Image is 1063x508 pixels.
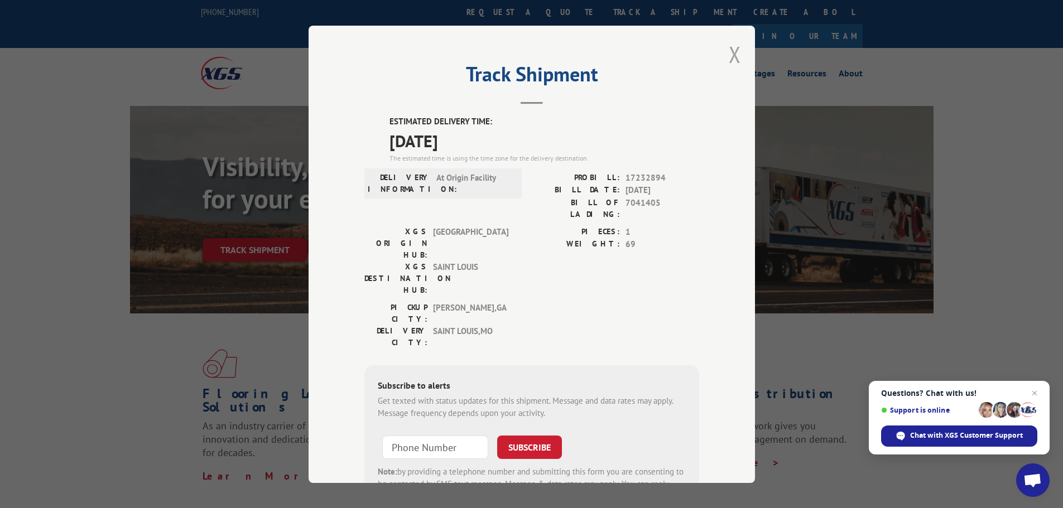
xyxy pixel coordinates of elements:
label: PROBILL: [532,171,620,184]
span: 17232894 [626,171,699,184]
span: 69 [626,238,699,251]
label: XGS DESTINATION HUB: [364,260,427,296]
div: Chat with XGS Customer Support [881,425,1037,447]
label: BILL DATE: [532,184,620,197]
label: DELIVERY INFORMATION: [368,171,431,195]
span: [DATE] [389,128,699,153]
span: At Origin Facility [436,171,512,195]
label: XGS ORIGIN HUB: [364,225,427,260]
label: ESTIMATED DELIVERY TIME: [389,115,699,128]
button: Close modal [729,40,741,69]
span: [GEOGRAPHIC_DATA] [433,225,508,260]
label: DELIVERY CITY: [364,325,427,348]
span: Close chat [1028,386,1041,400]
span: Support is online [881,406,975,414]
div: Subscribe to alerts [378,378,686,394]
label: WEIGHT: [532,238,620,251]
span: [DATE] [626,184,699,197]
div: The estimated time is using the time zone for the delivery destination. [389,153,699,163]
button: SUBSCRIBE [497,435,562,458]
strong: Note: [378,466,397,476]
span: Chat with XGS Customer Support [910,430,1023,441]
input: Phone Number [382,435,488,458]
span: [PERSON_NAME] , GA [433,301,508,325]
div: Get texted with status updates for this shipment. Message and data rates may apply. Message frequ... [378,394,686,419]
span: SAINT LOUIS [433,260,508,296]
span: Questions? Chat with us! [881,389,1037,398]
label: BILL OF LADING: [532,196,620,220]
span: SAINT LOUIS , MO [433,325,508,348]
h2: Track Shipment [364,66,699,88]
div: by providing a telephone number and submitting this form you are consenting to be contacted by SM... [378,465,686,503]
label: PICKUP CITY: [364,301,427,325]
label: PIECES: [532,225,620,238]
div: Open chat [1016,463,1050,497]
span: 1 [626,225,699,238]
span: 7041405 [626,196,699,220]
